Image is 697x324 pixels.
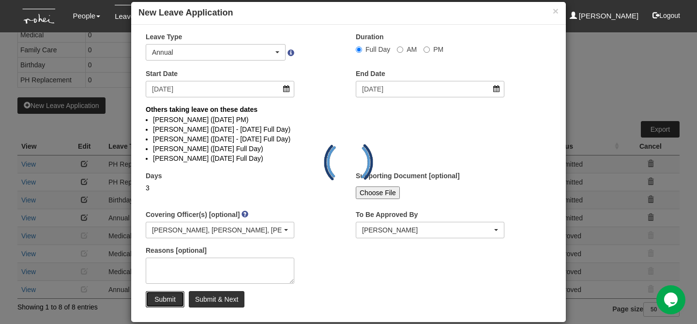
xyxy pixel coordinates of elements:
[153,115,544,124] li: [PERSON_NAME] ([DATE] PM)
[146,69,178,78] label: Start Date
[189,291,244,308] input: Submit & Next
[152,225,282,235] div: [PERSON_NAME], [PERSON_NAME], [PERSON_NAME]
[138,8,233,17] b: New Leave Application
[146,210,240,219] label: Covering Officer(s) [optional]
[153,134,544,144] li: [PERSON_NAME] ([DATE] - [DATE] Full Day)
[356,69,385,78] label: End Date
[153,124,544,134] li: [PERSON_NAME] ([DATE] - [DATE] Full Day)
[146,81,294,97] input: d/m/yyyy
[356,210,418,219] label: To Be Approved By
[146,222,294,238] button: Miguel Velasquez, Rayza Gardon, Valerie Chui
[407,46,417,53] span: AM
[146,44,286,61] button: Annual
[356,81,504,97] input: d/m/yyyy
[433,46,443,53] span: PM
[356,171,460,181] label: Supporting Document [optional]
[153,144,544,154] li: [PERSON_NAME] ([DATE] Full Day)
[356,32,384,42] label: Duration
[356,222,504,238] button: Royston Choo
[356,186,400,199] input: Choose File
[153,154,544,163] li: [PERSON_NAME] ([DATE] Full Day)
[146,183,294,193] div: 3
[656,285,687,314] iframe: chat widget
[146,106,258,113] b: Others taking leave on these dates
[365,46,390,53] span: Full Day
[553,6,559,16] button: ×
[146,32,182,42] label: Leave Type
[362,225,492,235] div: [PERSON_NAME]
[146,291,184,308] input: Submit
[146,171,162,181] label: Days
[146,246,207,255] label: Reasons [optional]
[152,47,273,57] div: Annual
